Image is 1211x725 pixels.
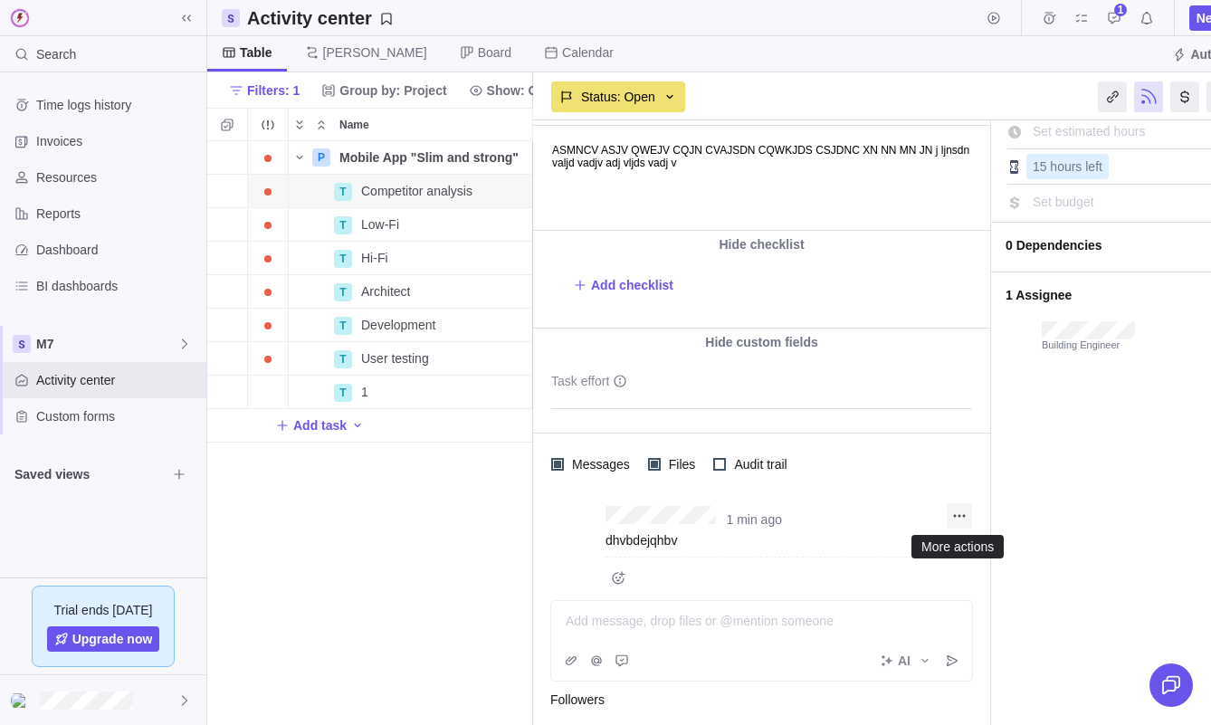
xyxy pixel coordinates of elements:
div: Trouble indication [248,141,289,175]
span: [PERSON_NAME] [323,43,427,62]
a: Notifications [1134,14,1159,28]
span: Save your current layout and filters as a View [240,5,401,31]
a: Time logs [1036,14,1062,28]
span: BI dashboards [36,277,199,295]
span: Trial ends [DATE] [54,601,153,619]
span: Audit trail [726,452,790,477]
span: Show: Completed projects [462,78,654,103]
span: Filters: 1 [222,78,307,103]
div: User testing [354,342,532,375]
div: Trouble indication [248,208,289,242]
span: 1 [361,383,368,401]
span: 15 hours left [1033,159,1102,174]
span: Reports [36,205,199,223]
div: P [312,148,330,167]
div: Low-Fi [354,208,532,241]
span: Start timer [981,5,1006,31]
span: Add task [275,413,347,438]
span: Table [240,43,272,62]
div: Trouble indication [248,309,289,342]
span: Name [339,116,369,134]
span: M7 [36,335,177,353]
div: T [334,283,352,301]
span: Add checklist [591,276,673,294]
span: Add activity [350,413,365,438]
span: Show: Completed projects [487,81,647,100]
div: Trouble indication [248,175,289,208]
div: Mobile App "Slim and strong" [332,141,532,174]
div: More actions [921,539,994,554]
div: Hide checklist [533,231,990,258]
div: Name [289,309,533,342]
span: Request approval [609,648,634,673]
span: dhvbdejqhbv [605,533,677,548]
div: Trouble indication [248,275,289,309]
div: T [334,350,352,368]
span: Set budget [1033,195,1094,209]
div: Trouble indication [248,342,289,376]
span: Activity center [36,371,199,389]
span: Add checklist [573,272,673,298]
span: Notifications [1134,5,1159,31]
div: Emily Halvorson [11,690,33,711]
span: Architect [361,282,410,300]
span: Development [361,316,436,334]
span: AI [898,652,911,670]
div: T [334,384,352,402]
span: Board [478,43,511,62]
span: 08 Sep, 2025, 10:42 [727,512,782,527]
span: My assignments [1069,5,1094,31]
span: Add task [293,416,347,434]
div: T [334,216,352,234]
span: More actions [947,503,972,529]
div: T [334,250,352,268]
span: Resources [36,168,199,186]
span: Custom forms [36,407,199,425]
span: Low-Fi [361,215,399,234]
img: Show [11,693,33,708]
span: Upgrade now [72,630,153,648]
div: Trouble indication [248,376,289,409]
a: Upgrade now [47,626,160,652]
div: Trouble indication [248,242,289,275]
span: Post [939,648,965,673]
div: Name [289,175,533,208]
div: Architect [354,275,532,308]
span: Expand [289,112,310,138]
span: Group by: Project [339,81,446,100]
span: Approval requests [1101,5,1127,31]
h2: Activity center [247,5,372,31]
div: Competitor analysis [354,175,532,207]
a: My assignments [1069,14,1094,28]
div: Unfollow [1134,81,1163,112]
div: Name [289,275,533,309]
div: Name [289,342,533,376]
span: User testing [361,349,429,367]
div: Hide custom fields [533,329,990,356]
div: Billing [1170,81,1199,112]
span: Add reaction [605,565,631,590]
span: Calendar [562,43,614,62]
span: Start typing to activate AI commands [872,648,939,673]
span: Attach file [558,648,584,673]
span: Time logs [1036,5,1062,31]
span: Hi-Fi [361,249,388,267]
span: Saved views [14,465,167,483]
div: 1 [354,376,532,408]
span: Filters: 1 [247,81,300,100]
span: Browse views [167,462,192,487]
span: Building Engineer [1042,339,1135,352]
a: Approval requests [1101,14,1127,28]
div: Hi-Fi [354,242,532,274]
span: Selection mode [215,112,240,138]
div: Development [354,309,532,341]
span: Collapse [310,112,332,138]
span: Status: Open [581,88,655,106]
div: Name [332,109,532,140]
span: Group by: Project [314,78,453,103]
div: T [334,183,352,201]
img: logo [7,5,33,31]
div: Name [289,242,533,275]
span: Mobile App "Slim and strong" [339,148,519,167]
